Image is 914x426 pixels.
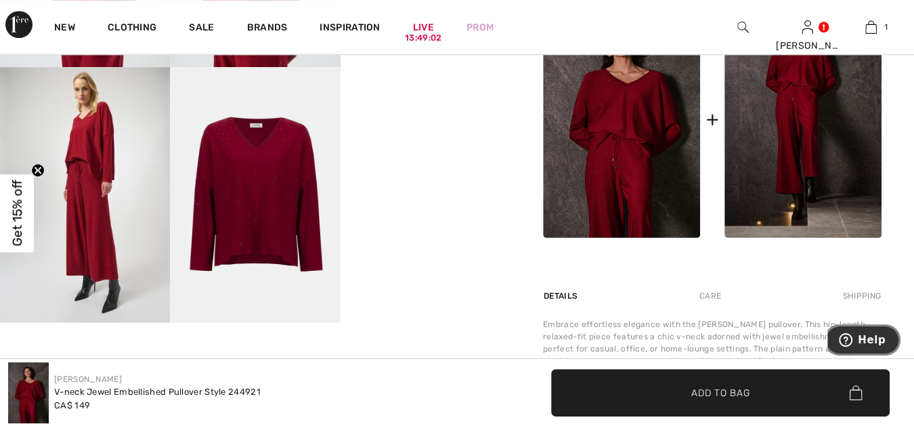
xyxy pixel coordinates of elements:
div: [PERSON_NAME] [776,39,839,53]
div: Shipping [840,284,882,308]
a: Clothing [108,22,156,36]
a: Prom [466,20,494,35]
div: 13:49:02 [405,32,441,45]
img: My Bag [865,19,877,35]
span: 1 [884,21,887,33]
span: CA$ 149 [54,400,90,410]
button: Add to Bag [551,369,890,417]
img: V-Neck Jewel Embellished Pullover Style 244921 [8,362,49,423]
a: New [54,22,75,36]
span: Add to Bag [691,385,749,400]
div: Details [543,284,581,308]
img: V-Neck Jewel Embellished Pullover Style 244921. 6 [170,67,340,322]
div: + [705,104,718,135]
img: 1ère Avenue [5,11,32,38]
img: Casual Full-length Trousers Style 244922 [724,1,882,238]
img: Bag.svg [849,385,862,400]
img: My Info [802,19,813,35]
span: Get 15% off [9,180,25,247]
div: Embrace effortless elegance with the [PERSON_NAME] pullover. This hip-length, relaxed-fit piece f... [543,318,882,379]
a: Sign In [802,20,813,33]
img: search the website [737,19,749,35]
a: Live13:49:02 [413,20,434,35]
button: Close teaser [31,163,45,177]
div: Care [688,284,733,308]
a: Brands [247,22,288,36]
span: Inspiration [320,22,380,36]
img: V-Neck Jewel Embellished Pullover Style 244921 [543,1,700,238]
div: V-neck Jewel Embellished Pullover Style 244921 [54,385,261,399]
iframe: Opens a widget where you can find more information [827,324,900,358]
a: 1 [840,19,903,35]
a: Sale [189,22,214,36]
a: [PERSON_NAME] [54,375,122,384]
